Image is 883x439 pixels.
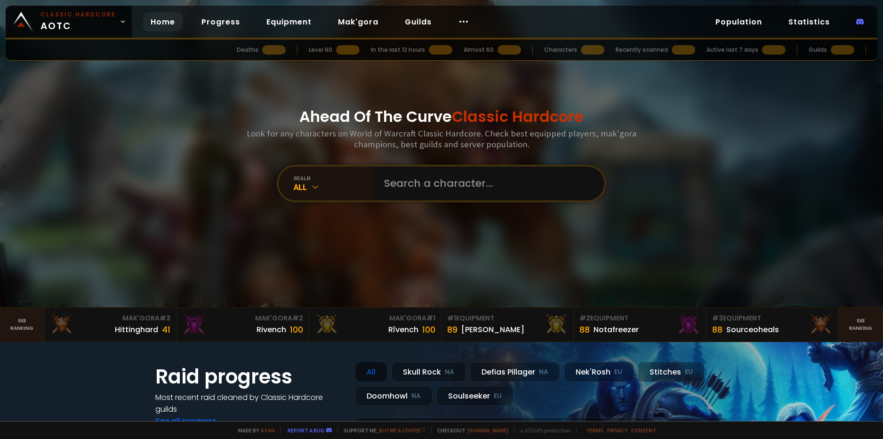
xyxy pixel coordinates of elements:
span: # 3 [712,313,723,323]
div: Characters [544,46,577,54]
div: 88 [579,323,590,336]
div: Skull Rock [391,362,466,382]
div: Soulseeker [436,386,514,406]
small: NA [445,367,454,377]
div: All [355,362,387,382]
div: 100 [290,323,303,336]
div: Guilds [809,46,827,54]
a: Population [708,12,770,32]
h4: Most recent raid cleaned by Classic Hardcore guilds [155,391,344,415]
div: Rîvench [388,324,418,335]
span: # 1 [447,313,456,323]
div: Equipment [712,313,833,323]
small: EU [685,367,693,377]
small: Classic Hardcore [40,10,116,19]
div: Stitches [638,362,705,382]
div: Hittinghard [115,324,158,335]
div: 100 [422,323,435,336]
a: #2Equipment88Notafreezer [574,308,706,342]
a: Mak'Gora#2Rivench100 [177,308,309,342]
span: Checkout [431,427,508,434]
a: #3Equipment88Sourceoheals [706,308,839,342]
h1: Ahead Of The Curve [299,105,584,128]
div: Notafreezer [594,324,639,335]
small: EU [614,367,622,377]
div: All [294,182,373,192]
div: Equipment [447,313,568,323]
div: 41 [162,323,170,336]
a: [DOMAIN_NAME] [467,427,508,434]
span: # 3 [160,313,170,323]
a: Statistics [781,12,837,32]
a: Buy me a coffee [379,427,425,434]
div: Defias Pillager [470,362,560,382]
span: Made by [233,427,275,434]
span: # 2 [292,313,303,323]
a: Progress [194,12,248,32]
a: Home [143,12,183,32]
small: EU [494,391,502,401]
a: #1Equipment89[PERSON_NAME] [441,308,574,342]
div: Doomhowl [355,386,433,406]
div: Almost 60 [464,46,494,54]
div: Mak'Gora [315,313,435,323]
a: Terms [586,427,603,434]
a: Mak'Gora#3Hittinghard41 [44,308,177,342]
a: Report a bug [288,427,324,434]
span: v. d752d5 - production [514,427,570,434]
div: Rivench [257,324,286,335]
div: realm [294,175,373,182]
small: NA [411,391,421,401]
div: Mak'Gora [182,313,303,323]
span: Classic Hardcore [452,106,584,127]
div: 88 [712,323,722,336]
a: Seeranking [839,308,883,342]
span: # 2 [579,313,590,323]
div: Sourceoheals [726,324,779,335]
div: 89 [447,323,458,336]
div: Level 60 [309,46,332,54]
div: [PERSON_NAME] [461,324,524,335]
a: See all progress [155,415,217,426]
div: Equipment [579,313,700,323]
div: Active last 7 days [706,46,758,54]
span: Support me, [337,427,425,434]
div: Mak'Gora [50,313,170,323]
a: a fan [261,427,275,434]
a: Privacy [607,427,627,434]
a: Mak'Gora#1Rîvench100 [309,308,441,342]
a: Mak'gora [330,12,386,32]
div: Deaths [237,46,258,54]
a: Consent [631,427,656,434]
h1: Raid progress [155,362,344,391]
div: Recently scanned [616,46,668,54]
input: Search a character... [378,167,593,200]
a: Guilds [397,12,439,32]
span: AOTC [40,10,116,33]
span: # 1 [426,313,435,323]
div: In the last 12 hours [371,46,425,54]
h3: Look for any characters on World of Warcraft Classic Hardcore. Check best equipped players, mak'g... [243,128,640,150]
small: NA [539,367,548,377]
a: Classic HardcoreAOTC [6,6,132,38]
div: Nek'Rosh [564,362,634,382]
a: Equipment [259,12,319,32]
